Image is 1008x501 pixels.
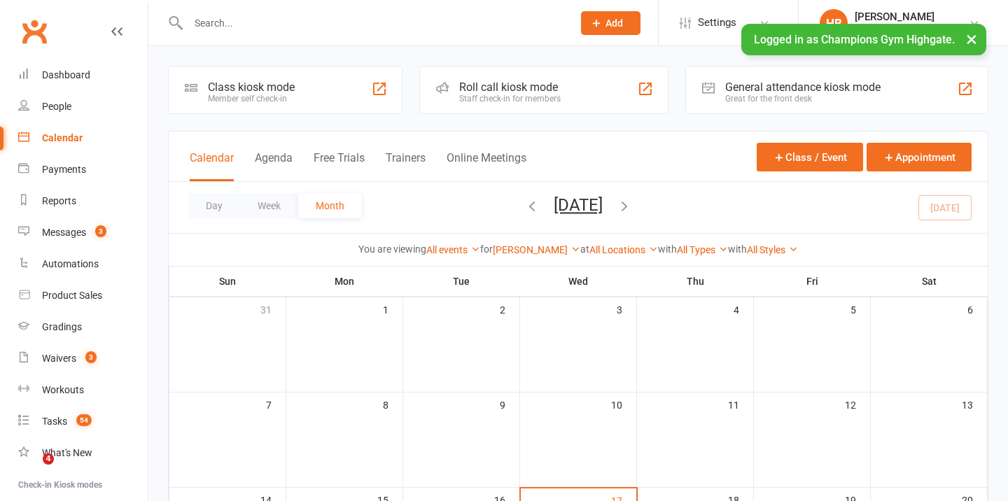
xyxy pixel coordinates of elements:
[266,393,286,416] div: 7
[17,14,52,49] a: Clubworx
[658,244,677,255] strong: with
[298,193,362,218] button: Month
[867,143,972,171] button: Appointment
[480,244,493,255] strong: for
[358,244,426,255] strong: You are viewing
[42,258,99,269] div: Automations
[725,94,881,104] div: Great for the front desk
[754,267,871,296] th: Fri
[18,217,148,248] a: Messages 3
[617,297,636,320] div: 3
[42,290,102,301] div: Product Sales
[850,297,870,320] div: 5
[76,414,92,426] span: 54
[18,280,148,311] a: Product Sales
[520,267,637,296] th: Wed
[757,143,863,171] button: Class / Event
[18,122,148,154] a: Calendar
[500,393,519,416] div: 9
[383,393,402,416] div: 8
[255,151,293,181] button: Agenda
[85,351,97,363] span: 3
[383,297,402,320] div: 1
[18,374,148,406] a: Workouts
[855,23,969,36] div: Champions Gym Highgate
[580,244,589,255] strong: at
[962,393,987,416] div: 13
[18,59,148,91] a: Dashboard
[42,353,76,364] div: Waivers
[605,17,623,29] span: Add
[208,80,295,94] div: Class kiosk mode
[240,193,298,218] button: Week
[42,227,86,238] div: Messages
[728,393,753,416] div: 11
[42,447,92,458] div: What's New
[959,24,984,54] button: ×
[314,151,365,181] button: Free Trials
[42,69,90,80] div: Dashboard
[734,297,753,320] div: 4
[208,94,295,104] div: Member self check-in
[260,297,286,320] div: 31
[728,244,747,255] strong: with
[845,393,870,416] div: 12
[747,244,798,255] a: All Styles
[447,151,526,181] button: Online Meetings
[14,453,48,487] iframe: Intercom live chat
[184,13,563,33] input: Search...
[637,267,754,296] th: Thu
[42,384,84,395] div: Workouts
[855,10,969,23] div: [PERSON_NAME]
[42,321,82,332] div: Gradings
[18,437,148,469] a: What's New
[698,7,736,38] span: Settings
[18,91,148,122] a: People
[169,267,286,296] th: Sun
[967,297,987,320] div: 6
[42,416,67,427] div: Tasks
[611,393,636,416] div: 10
[42,164,86,175] div: Payments
[95,225,106,237] span: 3
[18,154,148,185] a: Payments
[820,9,848,37] div: HB
[18,343,148,374] a: Waivers 3
[42,101,71,112] div: People
[42,195,76,206] div: Reports
[754,33,955,46] span: Logged in as Champions Gym Highgate.
[190,151,234,181] button: Calendar
[581,11,640,35] button: Add
[403,267,520,296] th: Tue
[42,132,83,143] div: Calendar
[871,267,988,296] th: Sat
[426,244,480,255] a: All events
[18,311,148,343] a: Gradings
[386,151,426,181] button: Trainers
[18,248,148,280] a: Automations
[493,244,580,255] a: [PERSON_NAME]
[725,80,881,94] div: General attendance kiosk mode
[18,185,148,217] a: Reports
[43,453,54,465] span: 4
[677,244,728,255] a: All Types
[286,267,403,296] th: Mon
[188,193,240,218] button: Day
[459,80,561,94] div: Roll call kiosk mode
[554,195,603,215] button: [DATE]
[18,406,148,437] a: Tasks 54
[589,244,658,255] a: All Locations
[500,297,519,320] div: 2
[459,94,561,104] div: Staff check-in for members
